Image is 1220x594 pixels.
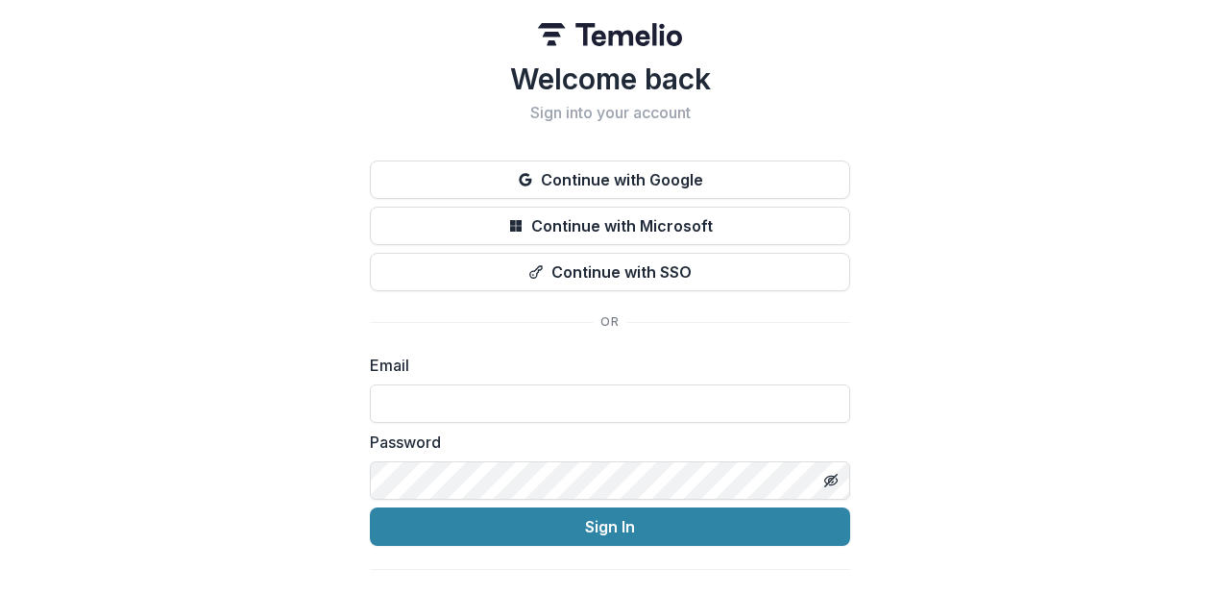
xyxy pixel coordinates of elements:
h2: Sign into your account [370,104,850,122]
button: Continue with Google [370,161,850,199]
h1: Welcome back [370,62,850,96]
button: Sign In [370,507,850,546]
label: Password [370,431,839,454]
button: Continue with SSO [370,253,850,291]
button: Toggle password visibility [816,465,846,496]
img: Temelio [538,23,682,46]
label: Email [370,354,839,377]
button: Continue with Microsoft [370,207,850,245]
